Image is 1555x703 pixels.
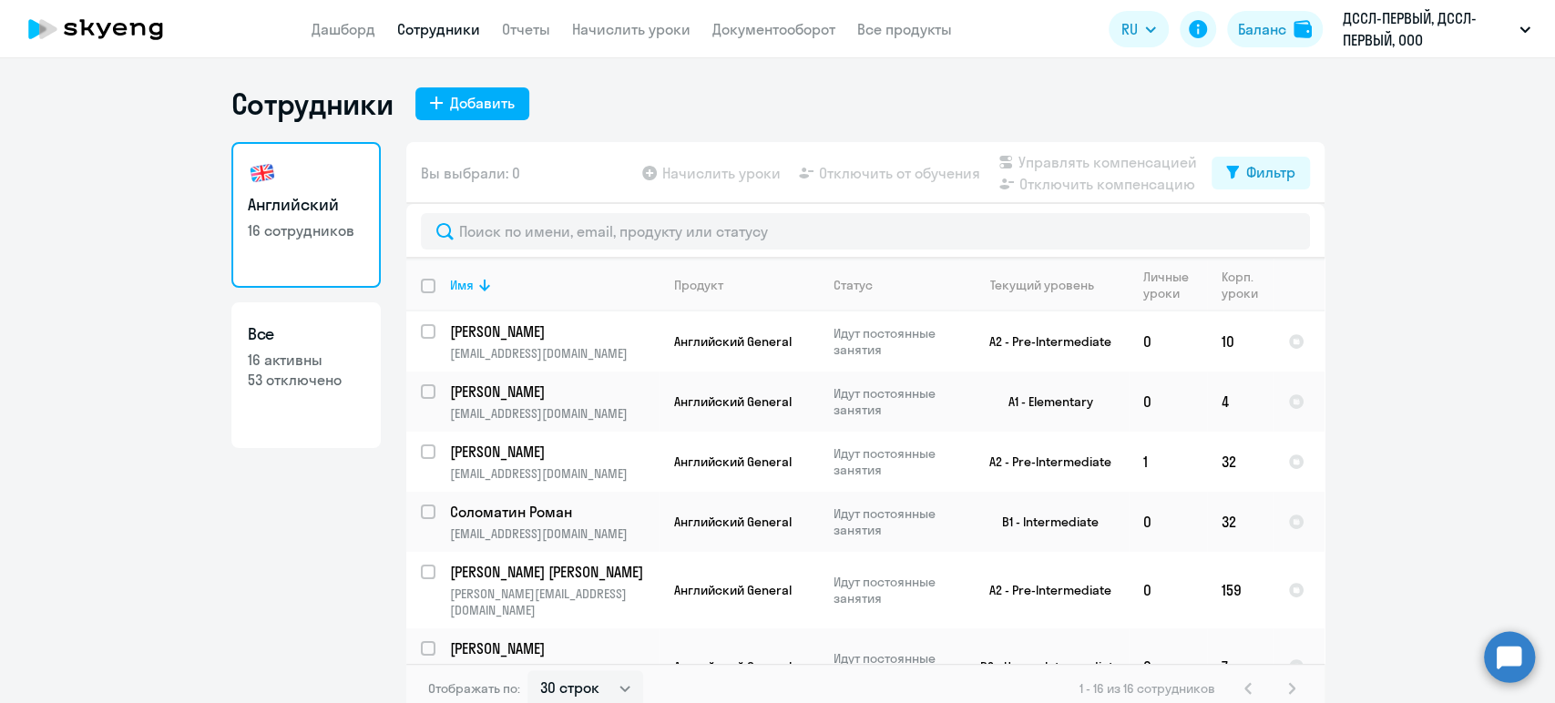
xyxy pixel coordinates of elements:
td: 32 [1207,492,1274,552]
h3: Все [248,322,364,346]
td: 0 [1129,552,1207,628]
p: Идут постоянные занятия [834,445,958,478]
a: Английский16 сотрудников [231,142,381,288]
span: Отображать по: [428,680,520,697]
p: Идут постоянные занятия [834,385,958,418]
div: Продукт [674,277,723,293]
input: Поиск по имени, email, продукту или статусу [421,213,1310,250]
p: [PERSON_NAME] [450,321,656,341]
a: Начислить уроки [572,20,691,38]
p: [EMAIL_ADDRESS][DOMAIN_NAME] [450,465,659,482]
p: [EMAIL_ADDRESS][DOMAIN_NAME] [450,405,659,422]
div: Продукт [674,277,818,293]
p: 53 отключено [248,370,364,390]
td: 10 [1207,311,1274,372]
p: [PERSON_NAME] [PERSON_NAME] [450,562,656,582]
div: Баланс [1238,18,1286,40]
a: Дашборд [312,20,375,38]
a: Отчеты [502,20,550,38]
a: Документооборот [712,20,835,38]
td: 159 [1207,552,1274,628]
p: ДССЛ-ПЕРВЫЙ, ДССЛ-ПЕРВЫЙ, ООО [1343,7,1512,51]
p: Идут постоянные занятия [834,574,958,606]
div: Статус [834,277,873,293]
div: Статус [834,277,958,293]
p: [EMAIL_ADDRESS][DOMAIN_NAME] [450,525,659,542]
td: 4 [1207,372,1274,432]
a: Соломатин Роман [450,502,659,522]
td: 0 [1129,492,1207,552]
p: Идут постоянные занятия [834,505,958,538]
td: 32 [1207,432,1274,492]
img: balance [1294,20,1312,38]
div: Текущий уровень [974,277,1128,293]
a: Все16 активны53 отключено [231,302,381,448]
a: [PERSON_NAME] [PERSON_NAME] [450,562,659,582]
td: A2 - Pre-Intermediate [959,432,1129,492]
td: A2 - Pre-Intermediate [959,311,1129,372]
p: 16 сотрудников [248,220,364,240]
button: Балансbalance [1227,11,1323,47]
p: [PERSON_NAME][EMAIL_ADDRESS][DOMAIN_NAME] [450,586,659,618]
div: Корп. уроки [1222,269,1273,301]
div: Текущий уровень [990,277,1094,293]
td: A2 - Pre-Intermediate [959,552,1129,628]
a: [PERSON_NAME] [450,638,659,658]
a: [PERSON_NAME] [450,382,659,402]
span: Английский General [674,582,792,598]
p: [EMAIL_ADDRESS][DOMAIN_NAME] [450,345,659,362]
span: 1 - 16 из 16 сотрудников [1079,680,1215,697]
img: english [248,158,277,188]
p: Соломатин Роман [450,502,656,522]
td: 1 [1129,432,1207,492]
button: Фильтр [1212,157,1310,189]
span: RU [1121,18,1138,40]
td: 0 [1129,372,1207,432]
p: [PERSON_NAME][EMAIL_ADDRESS][DOMAIN_NAME] [450,662,659,695]
td: A1 - Elementary [959,372,1129,432]
span: Английский General [674,393,792,410]
div: Личные уроки [1143,269,1194,301]
h1: Сотрудники [231,86,394,122]
span: Английский General [674,514,792,530]
a: Все продукты [857,20,952,38]
p: Идут постоянные занятия [834,650,958,683]
div: Добавить [450,92,515,114]
div: Имя [450,277,474,293]
span: Вы выбрали: 0 [421,162,520,184]
button: RU [1109,11,1169,47]
div: Имя [450,277,659,293]
p: [PERSON_NAME] [450,382,656,402]
div: Корп. уроки [1222,269,1261,301]
td: 0 [1129,311,1207,372]
span: Английский General [674,453,792,470]
p: Идут постоянные занятия [834,325,958,358]
button: Добавить [415,87,529,120]
a: Сотрудники [397,20,480,38]
h3: Английский [248,193,364,217]
p: 16 активны [248,350,364,370]
button: ДССЛ-ПЕРВЫЙ, ДССЛ-ПЕРВЫЙ, ООО [1334,7,1540,51]
p: [PERSON_NAME] [450,638,656,658]
span: Английский General [674,658,792,675]
a: [PERSON_NAME] [450,321,659,341]
div: Личные уроки [1143,269,1206,301]
a: [PERSON_NAME] [450,442,659,462]
td: B1 - Intermediate [959,492,1129,552]
span: Английский General [674,333,792,350]
p: [PERSON_NAME] [450,442,656,462]
div: Фильтр [1246,161,1295,183]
